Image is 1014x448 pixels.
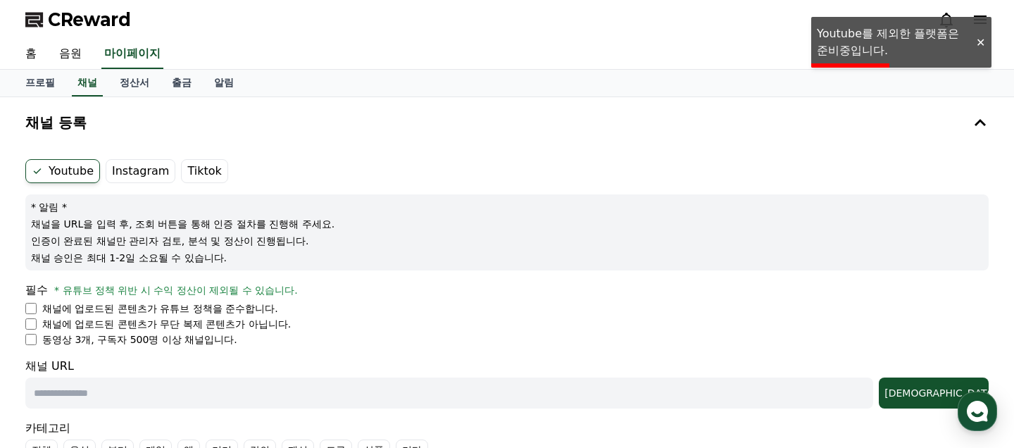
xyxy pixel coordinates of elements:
p: 채널을 URL을 입력 후, 조회 버튼을 통해 인증 절차를 진행해 주세요. [31,217,983,231]
h4: 채널 등록 [25,115,87,130]
a: 프로필 [14,70,66,97]
p: 인증이 완료된 채널만 관리자 검토, 분석 및 정산이 진행됩니다. [31,234,983,248]
a: 홈 [14,39,48,69]
span: 필수 [25,283,48,297]
span: 대화 [129,353,146,364]
label: Instagram [106,159,175,183]
a: 마이페이지 [101,39,163,69]
span: 홈 [44,352,53,363]
button: 채널 등록 [20,103,994,142]
a: 대화 [93,331,182,366]
a: 음원 [48,39,93,69]
p: 채널에 업로드된 콘텐츠가 무단 복제 콘텐츠가 아닙니다. [42,317,291,331]
a: 알림 [203,70,245,97]
p: 동영상 3개, 구독자 500명 이상 채널입니다. [42,332,237,347]
p: 채널에 업로드된 콘텐츠가 유튜브 정책을 준수합니다. [42,301,278,316]
a: CReward [25,8,131,31]
label: Youtube [25,159,100,183]
span: 설정 [218,352,234,363]
a: 출금 [161,70,203,97]
label: Tiktok [181,159,227,183]
a: 채널 [72,70,103,97]
div: 채널 URL [25,358,989,409]
p: 채널 승인은 최대 1-2일 소요될 수 있습니다. [31,251,983,265]
a: 정산서 [108,70,161,97]
a: 홈 [4,331,93,366]
button: [DEMOGRAPHIC_DATA] [879,378,989,409]
div: [DEMOGRAPHIC_DATA] [884,386,983,400]
span: * 유튜브 정책 위반 시 수익 정산이 제외될 수 있습니다. [54,285,298,296]
span: CReward [48,8,131,31]
a: 설정 [182,331,270,366]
